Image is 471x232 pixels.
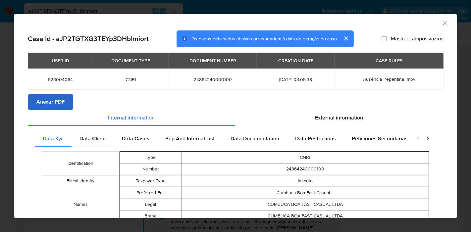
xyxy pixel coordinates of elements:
[42,152,120,175] td: Identification
[28,34,149,43] h2: Case Id - aJP2TGTXG3TEYp3DHbImiort
[182,175,429,187] td: Inscrito
[108,114,155,121] span: Internal information
[36,76,85,82] span: 523004064
[28,94,73,110] button: Anexar PDF
[43,135,64,142] span: Data Kyc
[35,131,410,147] div: Detailed internal info
[120,163,182,175] td: Number
[442,20,447,26] button: Fechar a janela
[274,55,317,66] div: CREATION DATE
[36,95,65,109] span: Anexar PDF
[165,135,215,142] span: Pep And Internal List
[79,135,106,142] span: Data Client
[191,35,338,42] span: Os dados detalhados abaixo correspondem à data de geração do caso.
[120,175,182,187] td: Taxpayer Type
[182,210,429,222] td: CUMBUCA BOA FAST CASUAL LTDA
[42,187,120,222] td: Names
[352,135,408,142] span: Peticiones Secundarias
[107,55,154,66] div: DOCUMENT TYPE
[101,76,160,82] span: CNPJ
[265,76,327,82] span: [DATE] 03:05:38
[182,152,429,163] td: CNPJ
[182,199,429,210] td: CUMBUCA BOA FAST CASUAL LTDA
[182,187,429,199] td: Cumbuca Boa Fast Casual .-
[338,30,354,46] button: cerrar
[391,35,443,42] span: Mostrar campos vazios
[120,152,182,163] td: Type
[122,135,149,142] span: Data Cases
[28,110,443,126] div: Detailed info
[315,114,363,121] span: External information
[120,210,182,222] td: Brand
[363,76,415,82] span: Ausência_repentina_mov
[177,76,249,82] span: 24864240000100
[182,163,429,175] td: 24864240000100
[295,135,336,142] span: Data Restrictions
[382,36,387,41] input: Mostrar campos vazios
[120,187,182,199] td: Preferred Full
[120,199,182,210] td: Legal
[42,175,120,187] td: Fiscal Identity
[48,55,73,66] div: USER ID
[14,14,457,218] div: closure-recommendation-modal
[185,55,240,66] div: DOCUMENT NUMBER
[372,55,406,66] div: CASE RULES
[231,135,279,142] span: Data Documentation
